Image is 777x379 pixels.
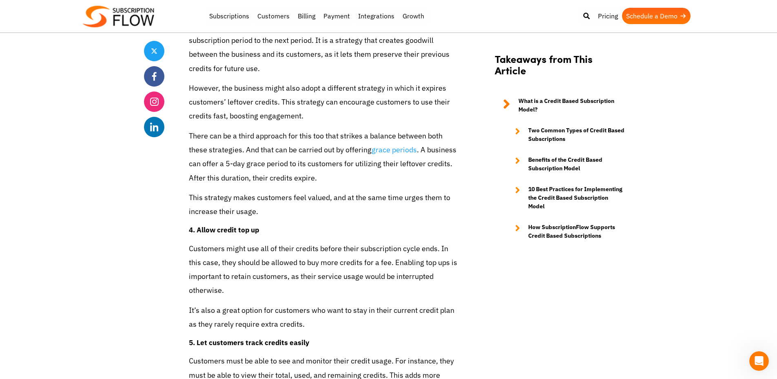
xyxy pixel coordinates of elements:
[354,8,398,24] a: Integrations
[495,53,625,85] h2: Takeaways from This Article
[622,8,691,24] a: Schedule a Demo
[189,303,458,331] p: It’s also a great option for customers who want to stay in their current credit plan as they rare...
[507,126,625,143] a: Two Common Types of Credit Based Subscriptions
[319,8,354,24] a: Payment
[594,8,622,24] a: Pricing
[528,126,625,143] strong: Two Common Types of Credit Based Subscriptions
[189,129,458,185] p: There can be a third approach for this too that strikes a balance between both these strategies. ...
[189,81,458,123] p: However, the business might also adopt a different strategy in which it expires customers’ leftov...
[294,8,319,24] a: Billing
[749,351,769,371] iframe: Intercom live chat
[189,6,458,76] p: It is essential for businesses to decide whether to allow unused credits to roll over or expire. ...
[189,225,259,234] strong: 4. Allow credit top up
[205,8,253,24] a: Subscriptions
[398,8,428,24] a: Growth
[528,185,625,211] strong: 10 Best Practices for Implementing the Credit Based Subscription Model
[495,97,625,114] a: What is a Credit Based Subscription Model?
[528,223,625,240] strong: How SubscriptionFlow Supports Credit Based Subscriptions
[507,185,625,211] a: 10 Best Practices for Implementing the Credit Based Subscription Model
[507,223,625,240] a: How SubscriptionFlow Supports Credit Based Subscriptions
[189,242,458,298] p: Customers might use all of their credits before their subscription cycle ends. In this case, they...
[83,6,154,27] img: Subscriptionflow
[253,8,294,24] a: Customers
[189,191,458,218] p: This strategy makes customers feel valued, and at the same time urges them to increase their usage.
[372,145,417,154] a: grace periods
[528,156,625,173] strong: Benefits of the Credit Based Subscription Model
[507,156,625,173] a: Benefits of the Credit Based Subscription Model
[518,97,625,114] strong: What is a Credit Based Subscription Model?
[189,338,309,347] strong: 5. Let customers track credits easily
